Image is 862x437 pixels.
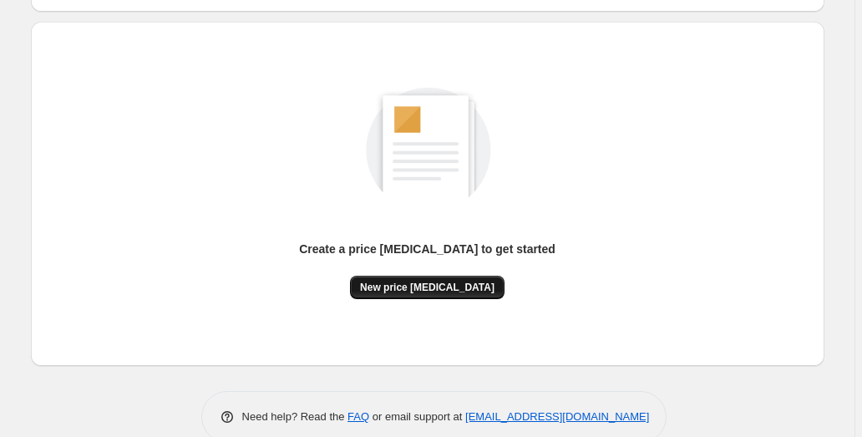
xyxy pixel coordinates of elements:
[347,410,369,423] a: FAQ
[299,241,555,257] p: Create a price [MEDICAL_DATA] to get started
[350,276,505,299] button: New price [MEDICAL_DATA]
[465,410,649,423] a: [EMAIL_ADDRESS][DOMAIN_NAME]
[242,410,348,423] span: Need help? Read the
[360,281,494,294] span: New price [MEDICAL_DATA]
[369,410,465,423] span: or email support at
